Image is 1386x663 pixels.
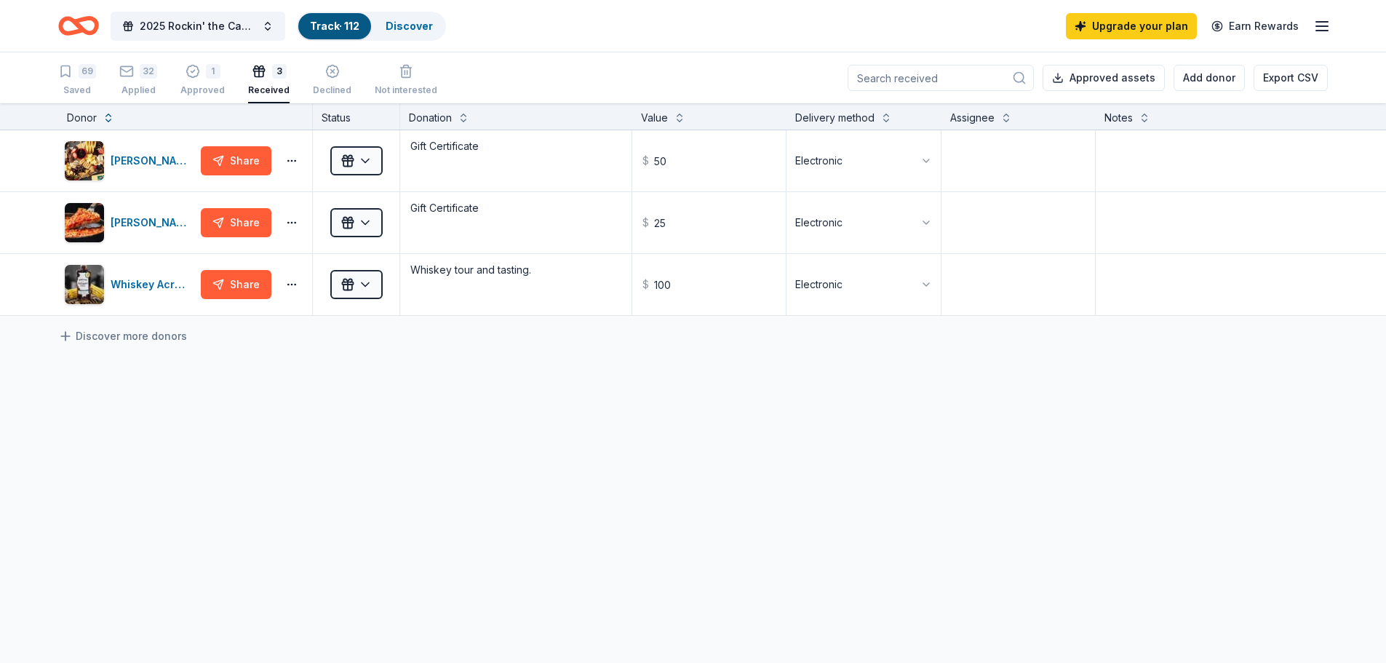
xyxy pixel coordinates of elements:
div: Donation [409,109,452,127]
img: Image for Gordon Food Service Store [65,141,104,180]
button: Not interested [375,58,437,103]
div: 69 [79,64,96,79]
textarea: Whiskey tour and tasting. [402,255,630,314]
div: Applied [119,84,157,96]
div: Approved [180,84,225,96]
button: Track· 112Discover [297,12,446,41]
button: 69Saved [58,58,96,103]
input: Search received [848,65,1034,91]
button: 32Applied [119,58,157,103]
button: Image for Gordon Food Service Store[PERSON_NAME] Food Service Store [64,140,195,181]
a: Home [58,9,99,43]
button: 3Received [248,58,290,103]
a: Track· 112 [310,20,359,32]
button: Image for Whiskey Acres Distilling Co.Whiskey Acres Distilling Co. [64,264,195,305]
a: Upgrade your plan [1066,13,1197,39]
button: Share [201,208,271,237]
div: Donor [67,109,97,127]
div: Saved [58,84,96,96]
div: Whiskey Acres Distilling Co. [111,276,195,293]
div: [PERSON_NAME] Pizzeria [111,214,195,231]
div: 32 [140,64,157,79]
div: Delivery method [795,109,875,127]
button: Export CSV [1254,65,1328,91]
div: Status [313,103,400,130]
button: Share [201,270,271,299]
div: 3 [272,64,287,79]
div: [PERSON_NAME] Food Service Store [111,152,195,170]
button: Share [201,146,271,175]
div: Received [248,84,290,96]
span: 2025 Rockin' the Cause for Guitars for Vets [140,17,256,35]
button: Add donor [1174,65,1245,91]
div: Assignee [950,109,995,127]
a: Discover [386,20,433,32]
a: Discover more donors [58,327,187,345]
button: Image for Lou Malnati's Pizzeria[PERSON_NAME] Pizzeria [64,202,195,243]
div: Value [641,109,668,127]
img: Image for Whiskey Acres Distilling Co. [65,265,104,304]
button: Approved assets [1043,65,1165,91]
textarea: Gift Certificate [402,132,630,190]
button: Declined [313,58,351,103]
button: 2025 Rockin' the Cause for Guitars for Vets [111,12,285,41]
textarea: Gift Certificate [402,194,630,252]
div: 1 [206,64,220,79]
div: Declined [313,84,351,96]
div: Not interested [375,84,437,96]
div: Notes [1104,109,1133,127]
img: Image for Lou Malnati's Pizzeria [65,203,104,242]
a: Earn Rewards [1203,13,1307,39]
button: 1Approved [180,58,225,103]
